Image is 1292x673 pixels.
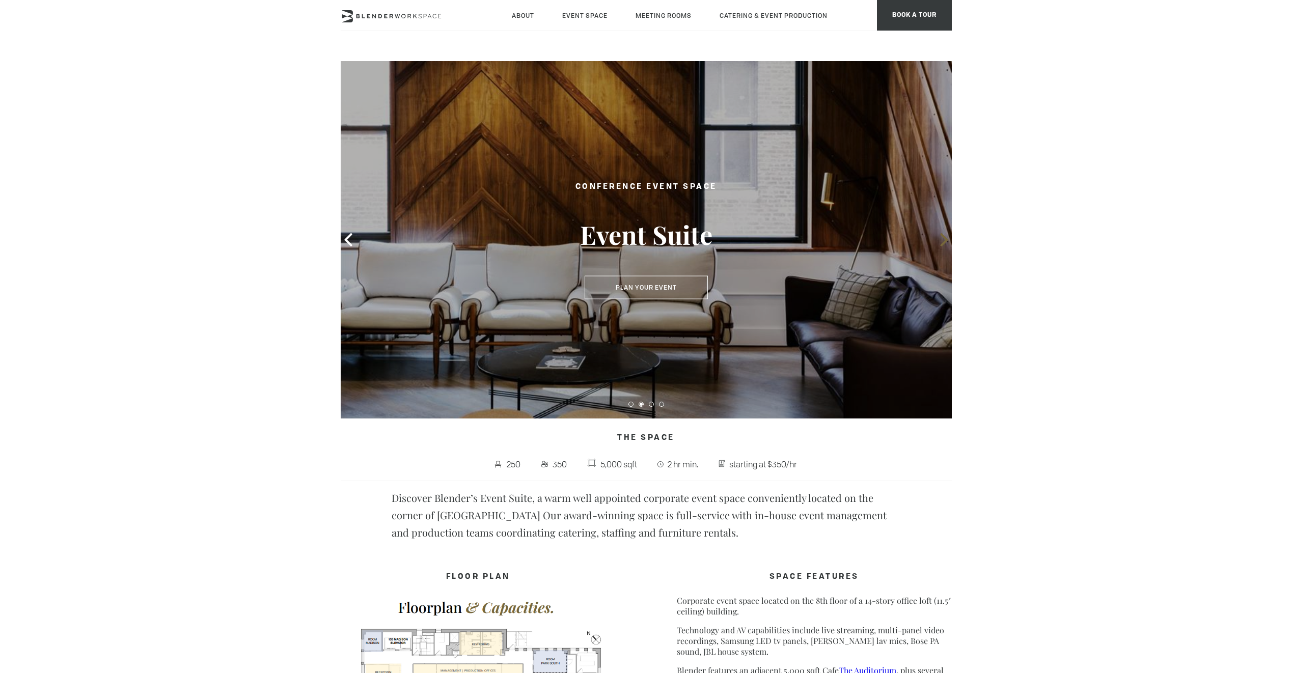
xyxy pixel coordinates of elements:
p: Corporate event space located on the 8th floor of a 14-story office loft (11.5′ ceiling) building. [677,595,952,616]
span: 250 [505,456,524,472]
h2: Conference Event Space [529,181,763,193]
h3: Event Suite [529,219,763,250]
h4: SPACE FEATURES [677,568,952,587]
span: 350 [550,456,569,472]
span: 5,000 sqft [598,456,640,472]
button: Plan Your Event [585,276,708,299]
h4: The Space [341,429,952,448]
span: starting at $350/hr [727,456,800,472]
p: Discover Blender’s Event Suite, a warm well appointed corporate event space conveniently located ... [392,489,901,541]
h4: FLOOR PLAN [341,568,616,587]
p: Technology and AV capabilities include live streaming, multi-panel video recordings, Samsung LED ... [677,625,952,657]
span: 2 hr min. [665,456,701,472]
